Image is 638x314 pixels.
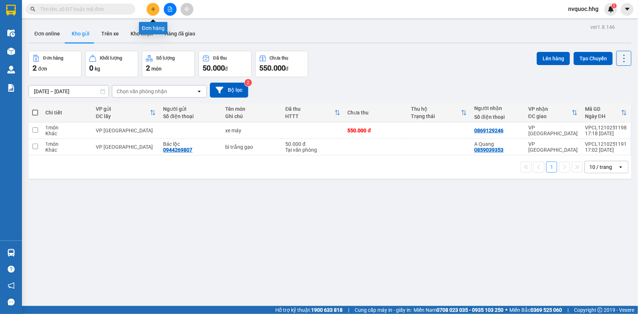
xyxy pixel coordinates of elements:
span: đ [225,66,228,72]
div: Khối lượng [100,56,122,61]
div: Đã thu [213,56,227,61]
span: | [567,306,569,314]
div: 0859039353 [474,147,503,153]
button: Tạo Chuyến [574,52,613,65]
button: Đơn online [29,25,66,42]
div: Tên món [226,106,278,112]
button: Chưa thu550.000đ [255,51,308,77]
img: warehouse-icon [7,66,15,73]
span: Cung cấp máy in - giấy in: [355,306,412,314]
strong: 0708 023 035 - 0935 103 250 [437,307,503,313]
button: Lên hàng [537,52,570,65]
img: warehouse-icon [7,249,15,257]
div: Người gửi [163,106,218,112]
button: 1 [546,162,557,173]
div: VP [GEOGRAPHIC_DATA] [528,125,578,136]
span: search [30,7,35,12]
div: HTTT [286,113,335,119]
span: đ [286,66,288,72]
div: ver 1.8.146 [590,23,615,31]
button: Kho nhận [125,25,159,42]
button: Trên xe [95,25,125,42]
span: 0 [89,64,93,72]
strong: 0369 525 060 [531,307,562,313]
div: 1 món [45,125,88,130]
img: warehouse-icon [7,48,15,55]
div: 0944269807 [163,147,192,153]
input: Select a date range. [29,86,109,97]
button: caret-down [621,3,634,16]
button: plus [147,3,159,16]
div: 17:18 [DATE] [585,130,627,136]
button: file-add [164,3,177,16]
button: Hàng đã giao [159,25,201,42]
div: Tại văn phòng [286,147,340,153]
th: Toggle SortBy [282,103,344,122]
div: VP [GEOGRAPHIC_DATA] [96,144,156,150]
img: logo-vxr [6,5,16,16]
div: Đơn hàng [139,22,167,34]
sup: 2 [245,79,252,86]
span: món [151,66,162,72]
span: VPCL1210251198 [102,27,154,35]
button: Số lượng2món [142,51,195,77]
div: Trạng thái [411,113,461,119]
th: Toggle SortBy [407,103,471,122]
span: notification [8,282,15,289]
span: 24 [PERSON_NAME] - Vinh - [GEOGRAPHIC_DATA] [33,24,97,38]
button: aim [181,3,193,16]
svg: open [618,164,624,170]
span: question-circle [8,266,15,273]
span: caret-down [624,6,631,12]
span: kg [95,66,100,72]
div: xe máy [226,128,278,133]
strong: PHIẾU GỬI HÀNG [35,39,95,47]
img: solution-icon [7,84,15,92]
div: Chọn văn phòng nhận [117,88,167,95]
div: Mã GD [585,106,621,112]
sup: 1 [612,3,617,8]
div: Người nhận [474,105,521,111]
span: 2 [33,64,37,72]
div: Đã thu [286,106,335,112]
strong: HÃNG XE HẢI HOÀNG GIA [42,7,88,23]
div: Số lượng [156,56,175,61]
button: Đã thu50.000đ [199,51,252,77]
span: Miền Bắc [509,306,562,314]
div: Chưa thu [348,110,404,116]
span: 550.000 [259,64,286,72]
button: Đơn hàng2đơn [29,51,82,77]
span: Miền Nam [414,306,503,314]
span: đơn [38,66,47,72]
th: Toggle SortBy [525,103,581,122]
div: A Quang [474,141,521,147]
span: | [348,306,349,314]
div: 1 món [45,141,88,147]
div: 550.000 đ [348,128,404,133]
div: Chi tiết [45,110,88,116]
div: VPCL1210251191 [585,141,627,147]
div: Số điện thoại [474,114,521,120]
div: VP [GEOGRAPHIC_DATA] [96,128,156,133]
div: Khác [45,147,88,153]
div: Đơn hàng [43,56,63,61]
img: icon-new-feature [608,6,614,12]
span: 1 [613,3,615,8]
svg: open [196,88,202,94]
button: Kho gửi [66,25,95,42]
span: 2 [146,64,150,72]
div: 50.000 đ [286,141,340,147]
div: Bác lộc [163,141,218,147]
div: bì trắng gạo [226,144,278,150]
th: Toggle SortBy [581,103,631,122]
div: Ghi chú [226,113,278,119]
div: Chưa thu [270,56,288,61]
div: VPCL1210251198 [585,125,627,130]
th: Toggle SortBy [92,103,159,122]
div: ĐC lấy [96,113,150,119]
span: file-add [167,7,173,12]
img: logo [4,16,28,53]
div: VP [GEOGRAPHIC_DATA] [528,141,578,153]
strong: Hotline : [PHONE_NUMBER] - [PHONE_NUMBER] [31,49,98,60]
strong: 1900 633 818 [311,307,343,313]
